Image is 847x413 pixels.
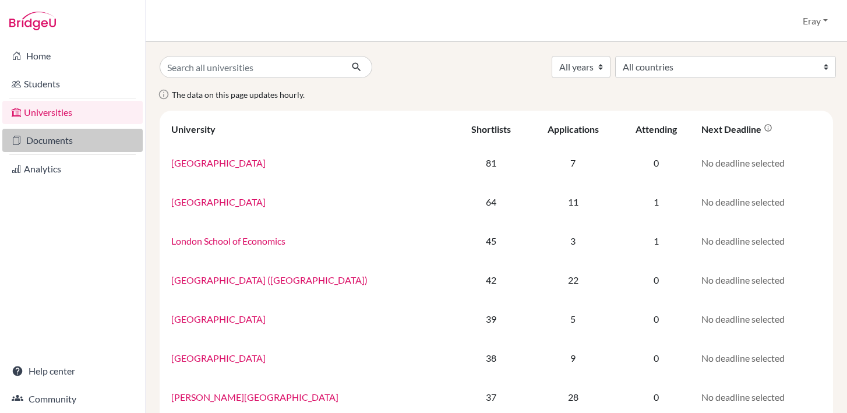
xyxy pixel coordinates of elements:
a: Universities [2,101,143,124]
a: [GEOGRAPHIC_DATA] [171,352,266,363]
span: No deadline selected [701,391,785,403]
a: Community [2,387,143,411]
td: 22 [528,260,617,299]
td: 0 [618,299,694,338]
span: No deadline selected [701,274,785,285]
span: No deadline selected [701,196,785,207]
td: 45 [454,221,528,260]
td: 7 [528,143,617,182]
a: [GEOGRAPHIC_DATA] [171,157,266,168]
span: No deadline selected [701,235,785,246]
div: Shortlists [471,123,511,135]
span: The data on this page updates hourly. [172,90,305,100]
span: No deadline selected [701,157,785,168]
td: 5 [528,299,617,338]
td: 42 [454,260,528,299]
td: 1 [618,221,694,260]
a: Analytics [2,157,143,181]
td: 38 [454,338,528,377]
td: 0 [618,260,694,299]
input: Search all universities [160,56,342,78]
div: Next deadline [701,123,772,135]
button: Eray [797,10,833,32]
a: [GEOGRAPHIC_DATA] [171,196,266,207]
td: 0 [618,143,694,182]
a: [GEOGRAPHIC_DATA] [171,313,266,324]
a: Home [2,44,143,68]
td: 11 [528,182,617,221]
td: 3 [528,221,617,260]
a: London School of Economics [171,235,285,246]
td: 9 [528,338,617,377]
div: Applications [548,123,599,135]
div: Attending [636,123,677,135]
a: Documents [2,129,143,152]
img: Bridge-U [9,12,56,30]
th: University [164,115,454,143]
span: No deadline selected [701,352,785,363]
td: 81 [454,143,528,182]
td: 64 [454,182,528,221]
td: 39 [454,299,528,338]
td: 0 [618,338,694,377]
a: Help center [2,359,143,383]
span: No deadline selected [701,313,785,324]
a: [GEOGRAPHIC_DATA] ([GEOGRAPHIC_DATA]) [171,274,368,285]
td: 1 [618,182,694,221]
a: Students [2,72,143,96]
a: [PERSON_NAME][GEOGRAPHIC_DATA] [171,391,338,403]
